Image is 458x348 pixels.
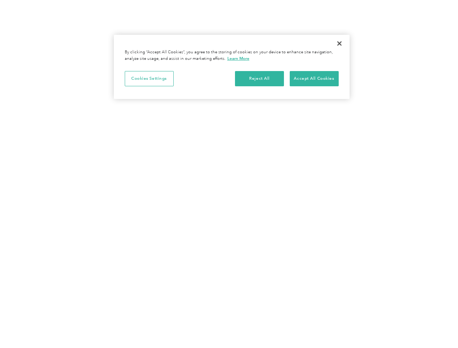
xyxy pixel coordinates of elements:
div: Privacy [114,35,350,99]
button: Close [331,36,347,51]
button: Accept All Cookies [290,71,339,86]
button: Reject All [235,71,284,86]
div: Cookie banner [114,35,350,99]
div: By clicking “Accept All Cookies”, you agree to the storing of cookies on your device to enhance s... [125,49,339,62]
a: More information about your privacy, opens in a new tab [227,56,249,61]
button: Cookies Settings [125,71,174,86]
